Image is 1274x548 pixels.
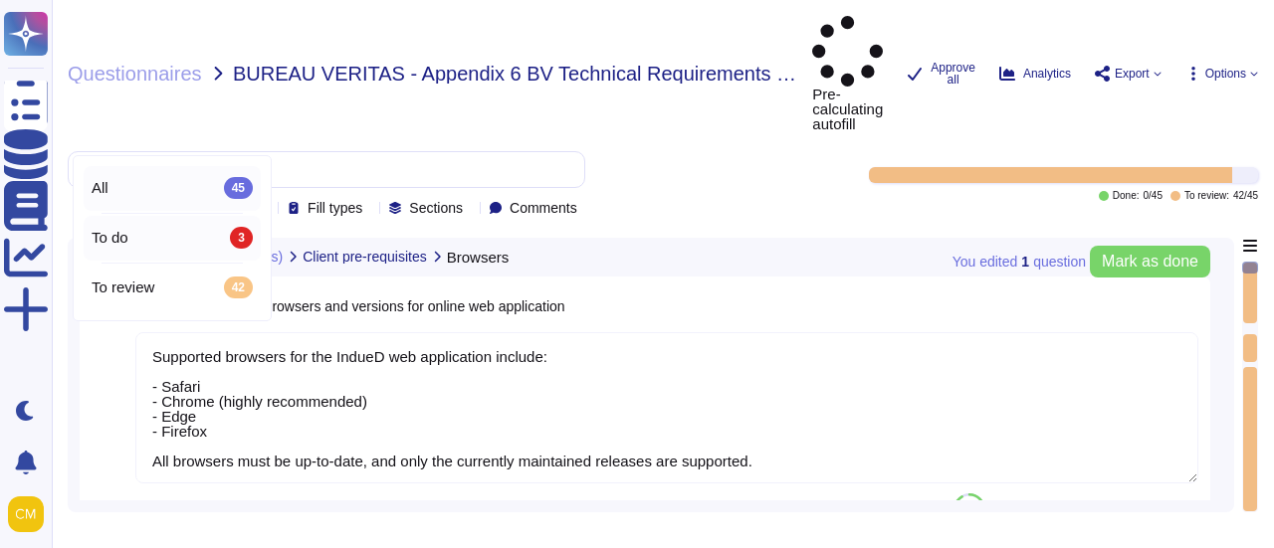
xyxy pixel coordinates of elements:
[1023,68,1071,80] span: Analytics
[812,16,883,131] span: Pre-calculating autofill
[92,278,154,296] span: To review
[1021,255,1029,269] b: 1
[230,227,253,249] div: 3
[1233,191,1258,201] span: 42 / 45
[4,492,58,536] button: user
[84,266,261,310] div: To review
[92,229,128,247] span: To do
[907,62,975,86] button: Approve all
[135,332,1198,483] textarea: Supported browsers for the IndueD web application include: - Safari - Chrome (highly recommended)...
[1205,68,1246,80] span: Options
[1184,191,1229,201] span: To review:
[92,177,253,199] div: All
[1102,254,1198,270] span: Mark as done
[303,250,427,264] span: Client pre-requisites
[92,276,253,298] div: To review
[1113,191,1140,201] span: Done:
[79,152,584,187] input: Search by keywords
[224,177,253,199] div: 45
[1090,246,1210,277] button: Mark as done
[999,66,1071,82] button: Analytics
[409,201,463,215] span: Sections
[931,62,975,86] span: Approve all
[68,64,202,84] span: Questionnaires
[159,298,565,314] span: Detail supported browsers and versions for online web application
[1115,68,1150,80] span: Export
[8,496,44,532] img: user
[92,179,108,197] span: All
[224,276,253,298] div: 42
[84,166,261,211] div: All
[953,255,1086,269] span: You edited question
[1143,191,1162,201] span: 0 / 45
[84,216,261,261] div: To do
[447,250,510,265] span: Browsers
[510,201,577,215] span: Comments
[308,201,362,215] span: Fill types
[92,227,253,249] div: To do
[233,64,796,84] span: BUREAU VERITAS - Appendix 6 BV Technical Requirements Q&A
